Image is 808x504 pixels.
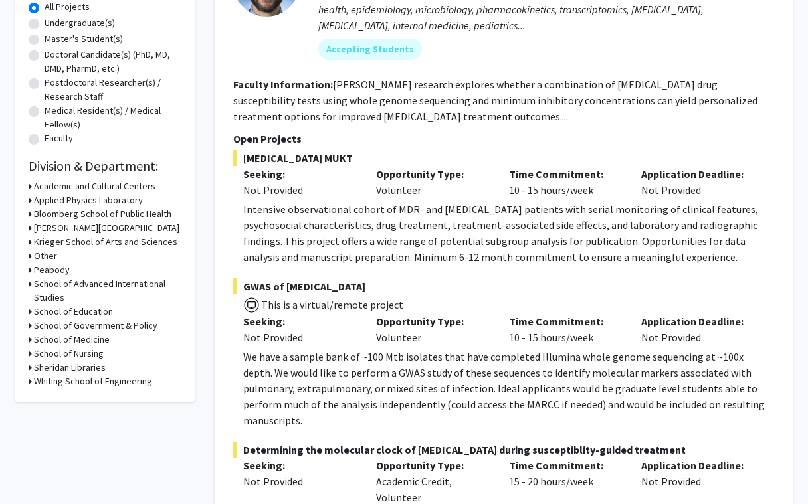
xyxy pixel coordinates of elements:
[233,78,333,91] b: Faculty Information:
[34,277,181,305] h3: School of Advanced International Studies
[34,179,155,193] h3: Academic and Cultural Centers
[233,78,757,123] fg-read-more: [PERSON_NAME] research explores whether a combination of [MEDICAL_DATA] drug susceptibility tests...
[233,131,774,147] p: Open Projects
[45,16,115,30] label: Undergraduate(s)
[243,182,356,198] div: Not Provided
[243,313,356,329] p: Seeking:
[260,298,403,311] span: This is a virtual/remote project
[34,361,106,375] h3: Sheridan Libraries
[376,166,489,182] p: Opportunity Type:
[34,333,110,347] h3: School of Medicine
[631,313,764,345] div: Not Provided
[243,329,356,345] div: Not Provided
[509,458,622,473] p: Time Commitment:
[509,313,622,329] p: Time Commitment:
[243,201,774,265] p: Intensive observational cohort of MDR- and [MEDICAL_DATA] patients with serial monitoring of clin...
[243,458,356,473] p: Seeking:
[34,207,171,221] h3: Bloomberg School of Public Health
[233,150,774,166] span: [MEDICAL_DATA] MUKT
[366,166,499,198] div: Volunteer
[34,249,57,263] h3: Other
[34,193,143,207] h3: Applied Physics Laboratory
[45,48,181,76] label: Doctoral Candidate(s) (PhD, MD, DMD, PharmD, etc.)
[233,442,774,458] span: Determining the molecular clock of [MEDICAL_DATA] during susceptiblity-guided treatment
[34,347,104,361] h3: School of Nursing
[233,278,774,294] span: GWAS of [MEDICAL_DATA]
[243,166,356,182] p: Seeking:
[318,39,422,60] mat-chip: Accepting Students
[45,76,181,104] label: Postdoctoral Researcher(s) / Research Staff
[641,458,754,473] p: Application Deadline:
[45,131,73,145] label: Faculty
[376,313,489,329] p: Opportunity Type:
[10,444,56,494] iframe: Chat
[499,166,632,198] div: 10 - 15 hours/week
[243,473,356,489] div: Not Provided
[366,313,499,345] div: Volunteer
[243,349,774,428] p: We have a sample bank of ~100 Mtb isolates that have completed Illumina whole genome sequencing a...
[641,313,754,329] p: Application Deadline:
[631,166,764,198] div: Not Provided
[34,319,157,333] h3: School of Government & Policy
[34,263,70,277] h3: Peabody
[34,375,152,388] h3: Whiting School of Engineering
[34,235,177,249] h3: Krieger School of Arts and Sciences
[34,221,179,235] h3: [PERSON_NAME][GEOGRAPHIC_DATA]
[29,158,181,174] h2: Division & Department:
[499,313,632,345] div: 10 - 15 hours/week
[376,458,489,473] p: Opportunity Type:
[45,104,181,131] label: Medical Resident(s) / Medical Fellow(s)
[641,166,754,182] p: Application Deadline:
[509,166,622,182] p: Time Commitment:
[34,305,113,319] h3: School of Education
[45,32,123,46] label: Master's Student(s)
